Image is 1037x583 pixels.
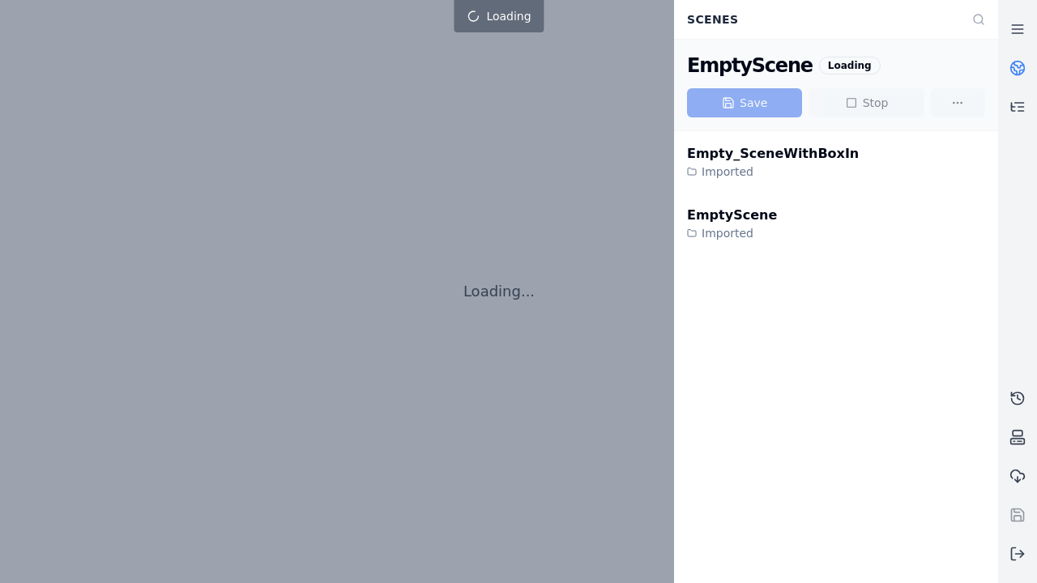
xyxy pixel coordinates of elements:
div: EmptyScene [687,53,813,79]
span: Loading [486,8,531,24]
div: Imported [687,164,859,180]
p: Loading... [463,280,535,303]
div: Empty_SceneWithBoxIn [687,144,859,164]
div: Loading [819,57,881,74]
div: EmptyScene [687,206,777,225]
div: Scenes [677,4,962,35]
div: Imported [687,225,777,241]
